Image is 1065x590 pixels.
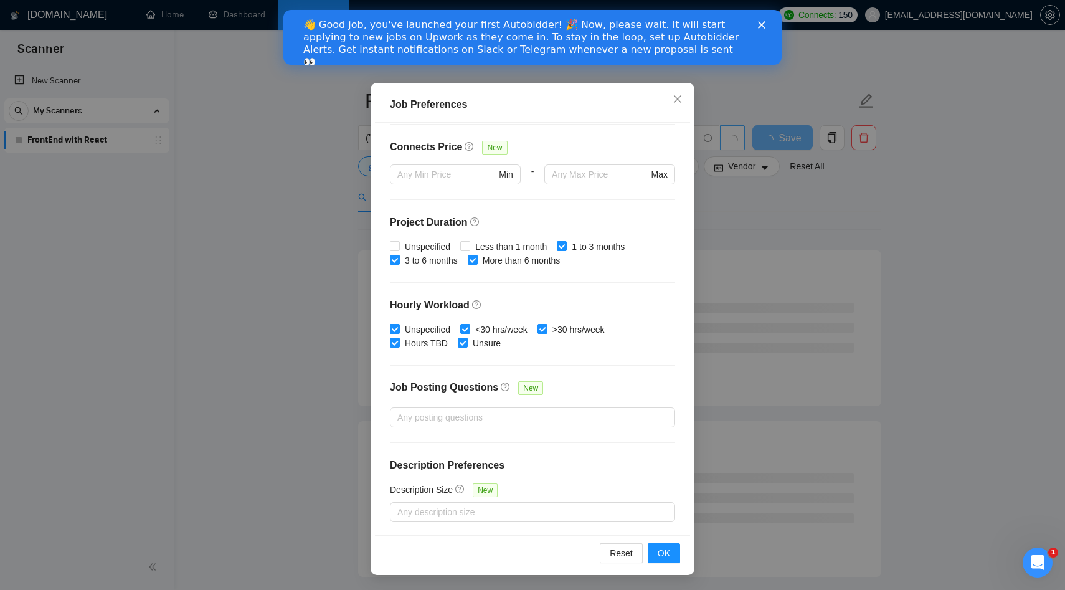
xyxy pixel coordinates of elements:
span: Reset [610,546,633,560]
iframe: Intercom live chat banner [283,10,782,65]
span: question-circle [455,484,465,494]
span: Unspecified [400,323,455,336]
h4: Job Posting Questions [390,380,498,395]
span: Min [499,168,513,181]
div: - [521,164,544,199]
span: question-circle [501,382,511,392]
span: New [482,141,507,155]
div: Job Preferences [390,97,675,112]
iframe: Intercom live chat [1023,548,1053,578]
span: Unsure [468,336,506,350]
span: 1 [1048,548,1058,558]
button: Reset [600,543,643,563]
input: Any Min Price [397,168,496,181]
span: OK [658,546,670,560]
span: question-circle [465,141,475,151]
span: 3 to 6 months [400,254,463,267]
span: Max [651,168,668,181]
span: 1 to 3 months [567,240,630,254]
span: close [673,94,683,104]
span: question-circle [472,300,482,310]
span: Hours TBD [400,336,453,350]
h4: Hourly Workload [390,298,675,313]
span: >30 hrs/week [547,323,610,336]
span: Less than 1 month [470,240,552,254]
h4: Connects Price [390,140,462,155]
span: Unspecified [400,240,455,254]
div: 👋 Good job, you've launched your first Autobidder! 🎉 Now, please wait. It will start applying to ... [20,9,458,59]
span: New [518,381,543,395]
button: OK [648,543,680,563]
span: <30 hrs/week [470,323,532,336]
span: question-circle [470,217,480,227]
input: Any Max Price [552,168,648,181]
span: More than 6 months [478,254,566,267]
span: New [473,483,498,497]
h4: Description Preferences [390,458,675,473]
div: Close [475,11,487,19]
h5: Description Size [390,483,453,497]
h4: Project Duration [390,215,675,230]
button: Close [661,83,694,117]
